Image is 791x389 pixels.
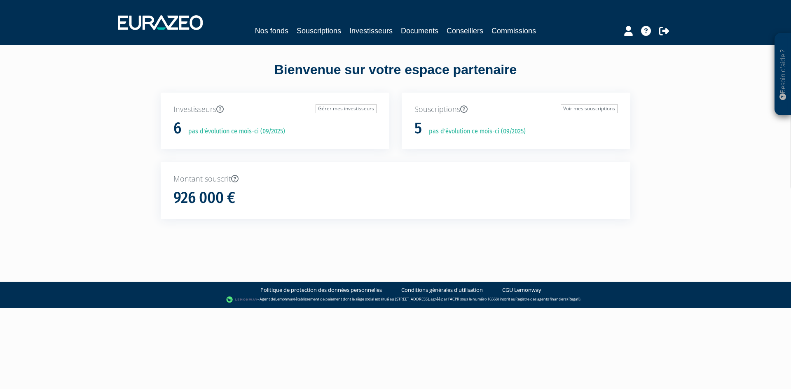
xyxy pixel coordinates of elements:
a: CGU Lemonway [502,286,541,294]
a: Politique de protection des données personnelles [260,286,382,294]
h1: 6 [173,120,181,137]
a: Investisseurs [349,25,393,37]
div: - Agent de (établissement de paiement dont le siège social est situé au [STREET_ADDRESS], agréé p... [8,296,783,304]
a: Voir mes souscriptions [561,104,618,113]
a: Nos fonds [255,25,288,37]
img: logo-lemonway.png [226,296,258,304]
a: Documents [401,25,438,37]
a: Lemonway [275,296,294,302]
a: Conseillers [447,25,483,37]
p: pas d'évolution ce mois-ci (09/2025) [183,127,285,136]
p: Investisseurs [173,104,377,115]
p: Besoin d'aide ? [778,37,788,112]
a: Conditions générales d'utilisation [401,286,483,294]
img: 1732889491-logotype_eurazeo_blanc_rvb.png [118,15,203,30]
a: Commissions [491,25,536,37]
p: pas d'évolution ce mois-ci (09/2025) [423,127,526,136]
a: Gérer mes investisseurs [316,104,377,113]
p: Montant souscrit [173,174,618,184]
a: Souscriptions [297,25,341,37]
div: Bienvenue sur votre espace partenaire [154,61,637,93]
a: Registre des agents financiers (Regafi) [515,296,580,302]
p: Souscriptions [414,104,618,115]
h1: 5 [414,120,422,137]
h1: 926 000 € [173,189,235,207]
